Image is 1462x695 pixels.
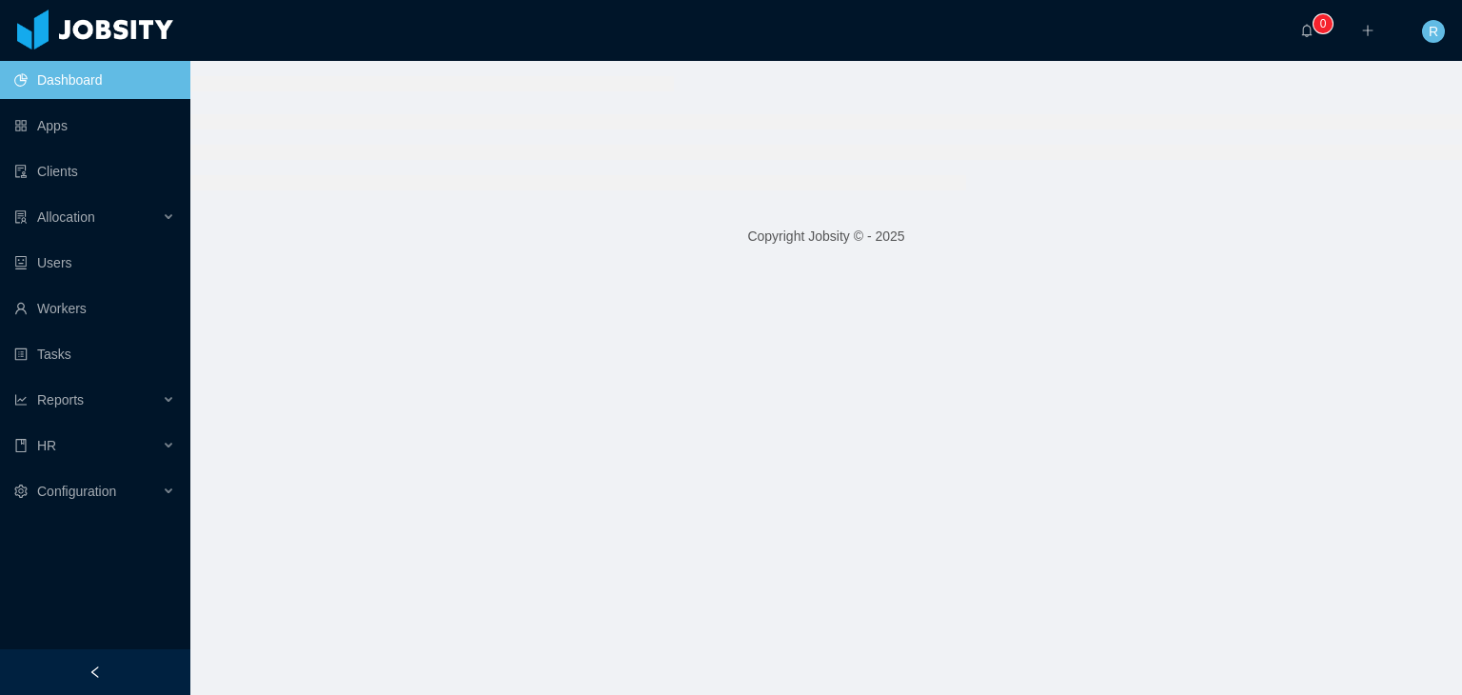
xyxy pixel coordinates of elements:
[14,335,175,373] a: icon: profileTasks
[14,61,175,99] a: icon: pie-chartDashboard
[14,289,175,328] a: icon: userWorkers
[1361,24,1374,37] i: icon: plus
[37,209,95,225] span: Allocation
[1429,20,1438,43] span: R
[14,485,28,498] i: icon: setting
[190,204,1462,269] footer: Copyright Jobsity © - 2025
[1300,24,1314,37] i: icon: bell
[14,393,28,407] i: icon: line-chart
[37,392,84,407] span: Reports
[37,438,56,453] span: HR
[14,210,28,224] i: icon: solution
[14,107,175,145] a: icon: appstoreApps
[14,152,175,190] a: icon: auditClients
[14,439,28,452] i: icon: book
[14,244,175,282] a: icon: robotUsers
[37,484,116,499] span: Configuration
[1314,14,1333,33] sup: 0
